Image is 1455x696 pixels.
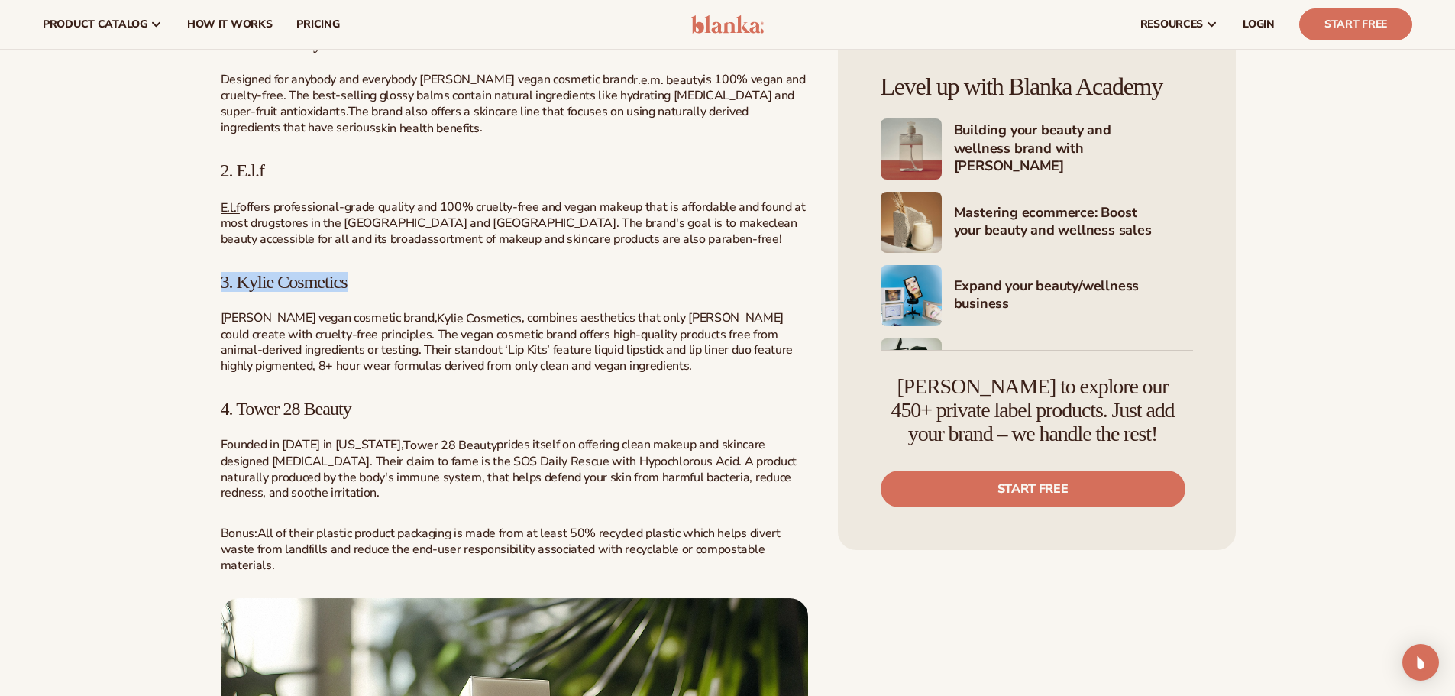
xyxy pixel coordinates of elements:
[954,277,1193,315] h4: Expand your beauty/wellness business
[43,18,147,31] span: product catalog
[221,103,749,136] span: The brand also offers a skincare line that focuses on using naturally derived ingredients that ha...
[403,437,496,454] a: Tower 28 Beauty
[221,309,438,326] span: [PERSON_NAME] vegan cosmetic brand,
[954,121,1193,176] h4: Building your beauty and wellness brand with [PERSON_NAME]
[881,375,1185,445] h4: [PERSON_NAME] to explore our 450+ private label products. Just add your brand – we handle the rest!
[221,199,806,232] span: offers professional-grade quality and 100% cruelty-free and vegan makeup that is affordable and f...
[221,436,797,501] span: prides itself on offering clean makeup and skincare designed [MEDICAL_DATA]. Their claim to fame ...
[437,310,521,327] a: Kylie Cosmetics
[881,73,1193,100] h4: Level up with Blanka Academy
[346,103,348,120] span: .
[421,231,781,248] span: assortment of makeup and skincare products are also paraben-free!
[1299,8,1412,40] a: Start Free
[881,338,1193,400] a: Shopify Image 8 Marketing your beauty and wellness brand 101
[221,272,348,292] span: 3. Kylie Cosmetics
[221,525,781,574] span: All of their plastic product packaging is made from at least 50% recycled plastic which helps div...
[881,265,942,326] img: Shopify Image 7
[1243,18,1275,31] span: LOGIN
[296,18,339,31] span: pricing
[221,71,634,88] span: Designed for anybody and everybody [PERSON_NAME] vegan cosmetic brand
[1140,18,1203,31] span: resources
[881,471,1185,507] a: Start free
[691,15,764,34] img: logo
[221,87,794,120] span: ydrating [MEDICAL_DATA] and super-fruit antioxidants
[881,338,942,400] img: Shopify Image 8
[881,118,942,180] img: Shopify Image 5
[881,265,1193,326] a: Shopify Image 7 Expand your beauty/wellness business
[480,119,483,136] span: .
[954,204,1193,241] h4: Mastering ecommerce: Boost your beauty and wellness sales
[221,71,806,105] span: is 100% vegan and cruelty-free. The best-selling glossy balms contain natural ingredients like h
[221,436,404,453] span: Founded in [DATE] in [US_STATE],
[221,399,351,419] span: 4. Tower 28 Beauty
[881,118,1193,180] a: Shopify Image 5 Building your beauty and wellness brand with [PERSON_NAME]
[633,71,703,88] a: r.e.m. beauty
[221,525,257,542] span: Bonus:
[221,309,794,374] span: , combines aesthetics that only [PERSON_NAME] could create with cruelty-free principles. The vega...
[221,199,240,215] a: E.l.f
[881,192,942,253] img: Shopify Image 6
[221,215,797,248] span: clean beauty accessible for all and its broad
[881,192,1193,253] a: Shopify Image 6 Mastering ecommerce: Boost your beauty and wellness sales
[1402,644,1439,681] div: Open Intercom Messenger
[221,160,265,180] span: 2. E.l.f
[375,119,480,136] a: skin health benefits
[187,18,273,31] span: How It Works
